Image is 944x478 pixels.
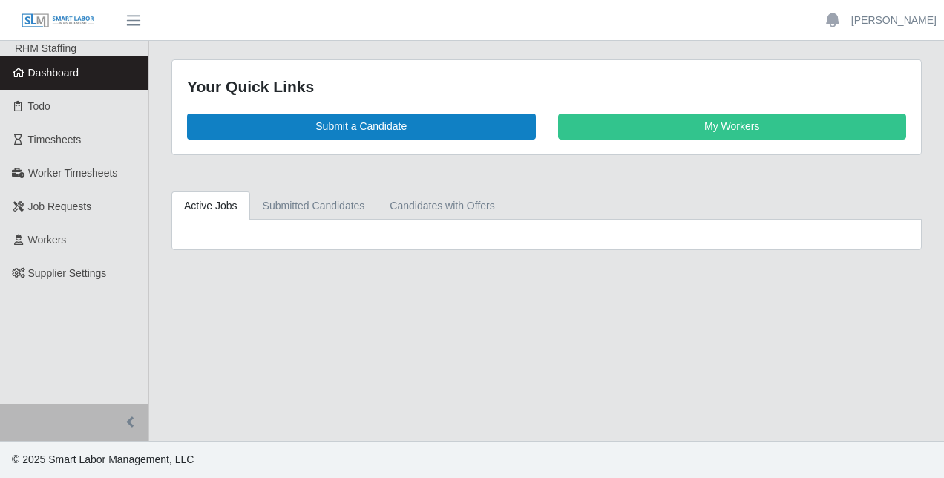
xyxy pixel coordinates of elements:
[558,114,907,140] a: My Workers
[28,167,117,179] span: Worker Timesheets
[28,234,67,246] span: Workers
[851,13,937,28] a: [PERSON_NAME]
[28,267,107,279] span: Supplier Settings
[28,100,50,112] span: Todo
[171,191,250,220] a: Active Jobs
[21,13,95,29] img: SLM Logo
[377,191,507,220] a: Candidates with Offers
[12,454,194,465] span: © 2025 Smart Labor Management, LLC
[187,114,536,140] a: Submit a Candidate
[28,200,92,212] span: Job Requests
[250,191,378,220] a: Submitted Candidates
[28,67,79,79] span: Dashboard
[15,42,76,54] span: RHM Staffing
[187,75,906,99] div: Your Quick Links
[28,134,82,145] span: Timesheets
